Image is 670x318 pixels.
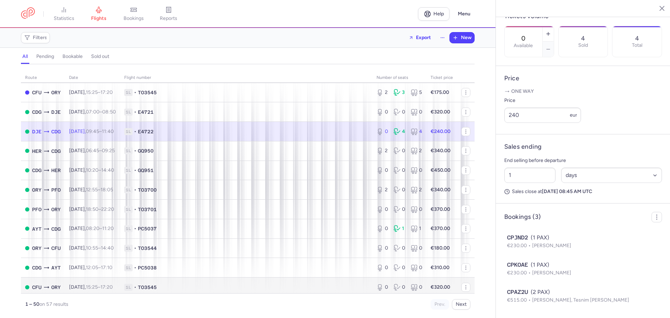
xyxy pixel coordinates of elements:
[86,187,113,193] span: –
[138,89,157,96] span: TO3545
[134,284,136,291] span: •
[138,147,154,154] span: GQ950
[431,206,450,212] strong: €370.00
[377,284,388,291] div: 0
[138,128,154,135] span: E4722
[461,35,471,40] span: New
[507,288,659,296] div: (2 PAX)
[51,264,61,272] span: AYT
[69,206,114,212] span: [DATE],
[578,43,588,48] p: Sold
[51,186,61,194] span: PFO
[377,206,388,213] div: 0
[394,109,405,116] div: 0
[431,284,450,290] strong: €320.00
[32,244,42,252] span: ORY
[138,206,157,213] span: TO3701
[504,143,542,151] h4: Sales ending
[431,109,450,115] strong: €320.00
[86,245,98,251] time: 10:55
[54,15,74,22] span: statistics
[394,245,405,252] div: 0
[32,147,42,155] span: HER
[377,264,388,271] div: 0
[86,167,114,173] span: –
[507,243,532,249] span: €230.00
[411,225,422,232] div: 1
[86,187,98,193] time: 12:55
[431,187,451,193] strong: €340.00
[418,7,449,21] a: Help
[124,284,133,291] span: 1L
[124,186,133,193] span: 1L
[394,186,405,193] div: 0
[101,167,114,173] time: 14:40
[21,73,65,83] th: route
[507,288,528,296] span: CPAZ2U
[69,265,112,271] span: [DATE],
[138,186,157,193] span: TO3700
[101,245,114,251] time: 14:40
[411,284,422,291] div: 0
[100,284,113,290] time: 17:20
[39,301,68,307] span: on 57 results
[411,109,422,116] div: 0
[69,89,113,95] span: [DATE],
[86,89,98,95] time: 15:25
[124,147,133,154] span: 1L
[134,128,136,135] span: •
[431,148,451,154] strong: €340.00
[51,283,61,291] span: ORY
[411,245,422,252] div: 0
[69,148,115,154] span: [DATE],
[404,32,435,43] button: Export
[431,299,449,310] button: Prev.
[134,109,136,116] span: •
[394,128,405,135] div: 4
[134,186,136,193] span: •
[504,168,556,183] input: ##
[394,225,405,232] div: 1
[138,284,157,291] span: TO3545
[138,264,157,271] span: PC5038
[454,7,475,21] button: Menu
[394,206,405,213] div: 0
[86,109,99,115] time: 07:00
[138,225,157,232] span: PC5037
[32,89,42,96] span: CFU
[507,261,528,269] span: CPKOAE
[86,148,99,154] time: 06:45
[21,7,35,20] a: CitizenPlane red outlined logo
[25,301,39,307] strong: 1 – 50
[504,74,662,82] h4: Price
[69,187,113,193] span: [DATE],
[431,225,450,231] strong: €370.00
[134,206,136,213] span: •
[51,89,61,96] span: ORY
[21,32,50,43] button: Filters
[507,234,528,242] span: CPJND2
[69,167,114,173] span: [DATE],
[431,265,449,271] strong: €310.00
[507,234,659,250] button: CPJND2(1 PAX)€230.00[PERSON_NAME]
[86,206,98,212] time: 18:50
[411,89,422,96] div: 5
[504,96,581,105] label: Price
[51,167,61,174] span: HER
[86,206,114,212] span: –
[504,88,662,95] p: One way
[394,89,405,96] div: 3
[433,11,444,16] span: Help
[411,147,422,154] div: 2
[124,206,133,213] span: 1L
[431,167,451,173] strong: €450.00
[33,35,47,40] span: Filters
[91,53,109,60] h4: sold out
[120,73,372,83] th: Flight number
[51,244,61,252] span: CFU
[411,186,422,193] div: 2
[32,186,42,194] span: ORY
[116,6,151,22] a: bookings
[138,245,157,252] span: TO3544
[507,261,659,269] div: (1 PAX)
